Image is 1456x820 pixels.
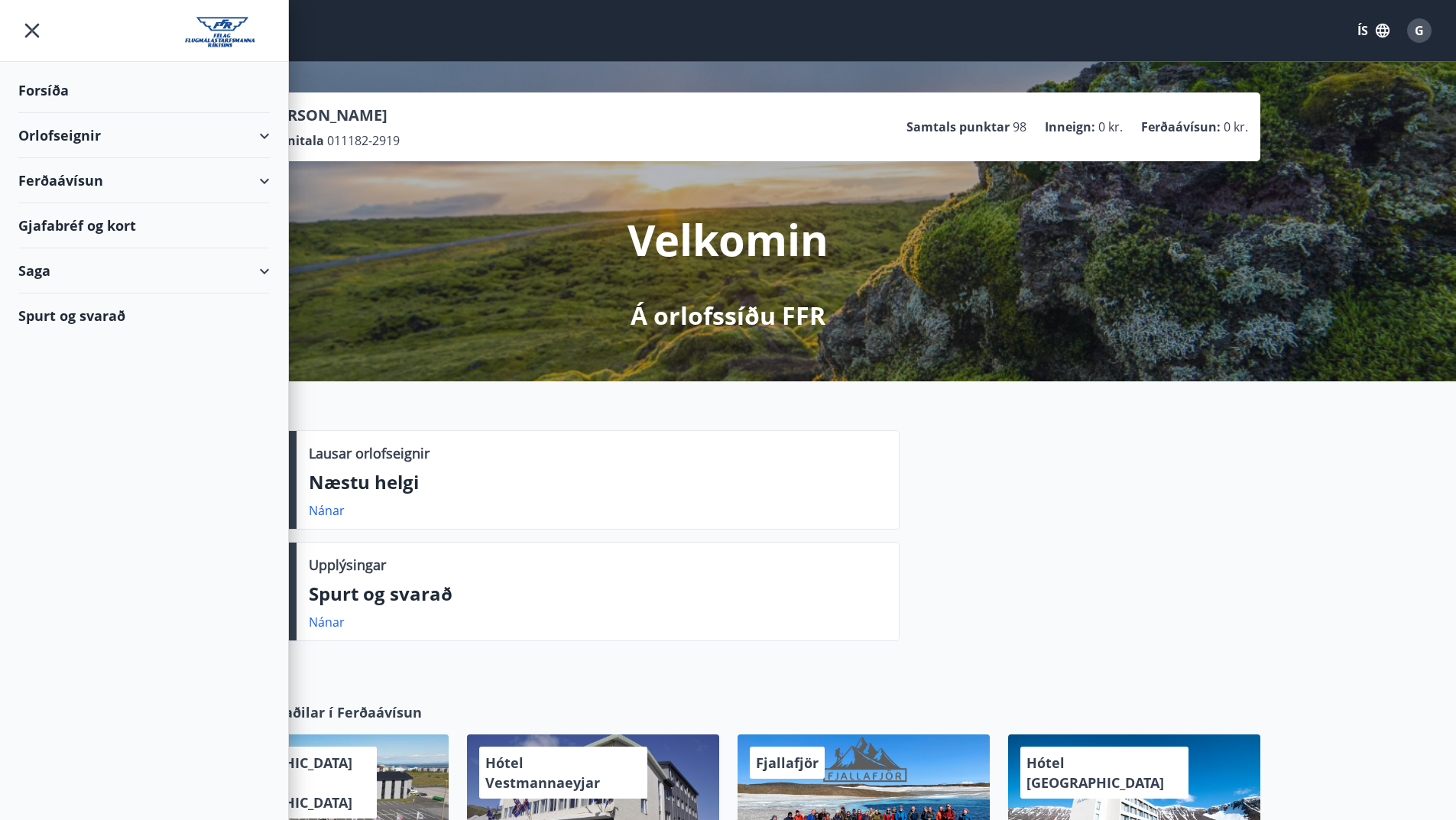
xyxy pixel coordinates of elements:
[1349,17,1398,44] button: ÍS
[264,105,400,126] p: [PERSON_NAME]
[18,158,270,203] div: Ferðaávísun
[309,555,386,575] p: Upplýsingar
[1141,118,1221,135] p: Ferðaávísun :
[631,299,825,332] p: Á orlofssíðu FFR
[1013,118,1026,135] span: 98
[18,203,270,248] div: Gjafabréf og kort
[309,581,887,607] p: Spurt og svarað
[185,17,270,47] img: union_logo
[309,502,345,519] a: Nánar
[1401,12,1438,49] button: G
[1045,118,1095,135] p: Inneign :
[327,132,400,149] span: 011182-2919
[309,614,345,630] a: Nánar
[18,17,46,44] button: menu
[627,210,829,268] p: Velkomin
[18,68,270,113] div: Forsíða
[264,132,324,149] p: Kennitala
[18,248,270,293] div: Saga
[906,118,1010,135] p: Samtals punktar
[1415,22,1424,39] span: G
[215,702,422,722] span: Samstarfsaðilar í Ferðaávísun
[309,443,430,463] p: Lausar orlofseignir
[18,293,270,338] div: Spurt og svarað
[485,754,600,792] span: Hótel Vestmannaeyjar
[756,754,819,772] span: Fjallafjör
[1026,754,1164,792] span: Hótel [GEOGRAPHIC_DATA]
[309,469,887,495] p: Næstu helgi
[1224,118,1248,135] span: 0 kr.
[18,113,270,158] div: Orlofseignir
[1098,118,1123,135] span: 0 kr.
